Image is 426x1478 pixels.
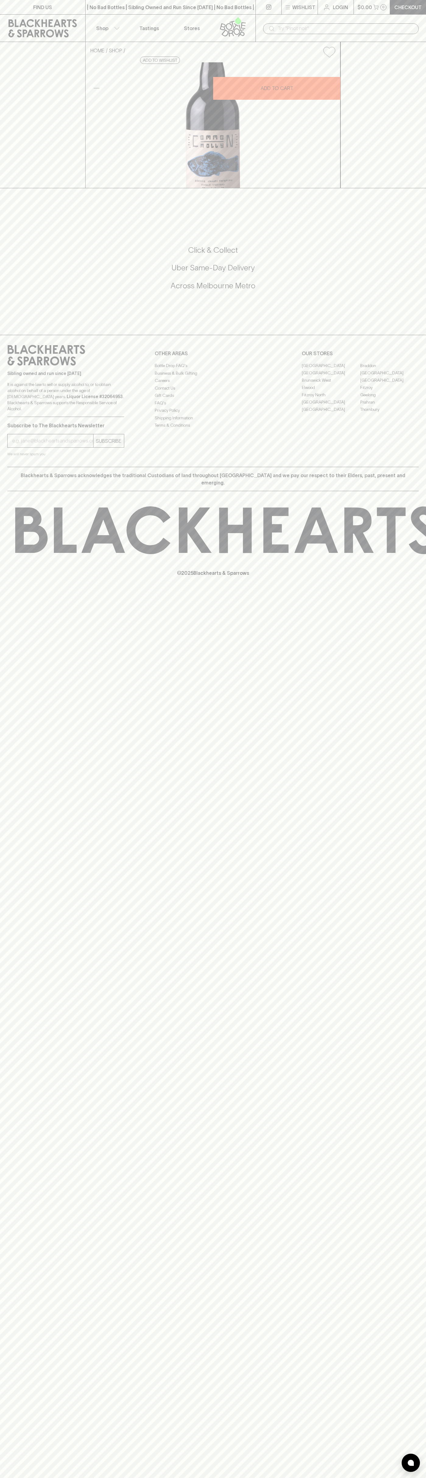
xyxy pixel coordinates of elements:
[128,15,171,42] a: Tastings
[321,44,338,60] button: Add to wishlist
[302,362,360,369] a: [GEOGRAPHIC_DATA]
[86,62,340,188] img: 40908.png
[360,391,419,398] a: Geelong
[7,221,419,323] div: Call to action block
[86,15,128,42] button: Shop
[7,451,124,457] p: We will never spam you
[171,15,213,42] a: Stores
[155,422,272,429] a: Terms & Conditions
[302,406,360,413] a: [GEOGRAPHIC_DATA]
[184,25,200,32] p: Stores
[7,381,124,412] p: It is against the law to sell or supply alcohol to, or to obtain alcohol on behalf of a person un...
[96,437,121,445] p: SUBSCRIBE
[302,398,360,406] a: [GEOGRAPHIC_DATA]
[302,384,360,391] a: Elwood
[360,376,419,384] a: [GEOGRAPHIC_DATA]
[7,370,124,376] p: Sibling owned and run since [DATE]
[302,376,360,384] a: Brunswick West
[67,394,123,399] strong: Liquor License #32064953
[155,392,272,399] a: Gift Cards
[357,4,372,11] p: $0.00
[394,4,422,11] p: Checkout
[96,25,108,32] p: Shop
[155,377,272,384] a: Careers
[302,391,360,398] a: Fitzroy North
[155,414,272,422] a: Shipping Information
[382,5,385,9] p: 0
[261,85,293,92] p: ADD TO CART
[360,398,419,406] a: Prahran
[360,384,419,391] a: Fitzroy
[155,350,272,357] p: OTHER AREAS
[278,24,414,33] input: Try "Pinot noir"
[90,48,104,53] a: HOME
[155,407,272,414] a: Privacy Policy
[155,362,272,370] a: Bottle Drop FAQ's
[360,406,419,413] a: Thornbury
[360,362,419,369] a: Braddon
[139,25,159,32] p: Tastings
[292,4,315,11] p: Wishlist
[302,369,360,376] a: [GEOGRAPHIC_DATA]
[155,370,272,377] a: Business & Bulk Gifting
[109,48,122,53] a: SHOP
[93,434,124,447] button: SUBSCRIBE
[155,399,272,407] a: FAQ's
[408,1460,414,1466] img: bubble-icon
[155,384,272,392] a: Contact Us
[7,263,419,273] h5: Uber Same-Day Delivery
[7,281,419,291] h5: Across Melbourne Metro
[33,4,52,11] p: FIND US
[360,369,419,376] a: [GEOGRAPHIC_DATA]
[140,57,180,64] button: Add to wishlist
[7,422,124,429] p: Subscribe to The Blackhearts Newsletter
[302,350,419,357] p: OUR STORES
[213,77,340,100] button: ADD TO CART
[333,4,348,11] p: Login
[12,472,414,486] p: Blackhearts & Sparrows acknowledges the traditional Custodians of land throughout [GEOGRAPHIC_DAT...
[12,436,93,446] input: e.g. jane@blackheartsandsparrows.com.au
[7,245,419,255] h5: Click & Collect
